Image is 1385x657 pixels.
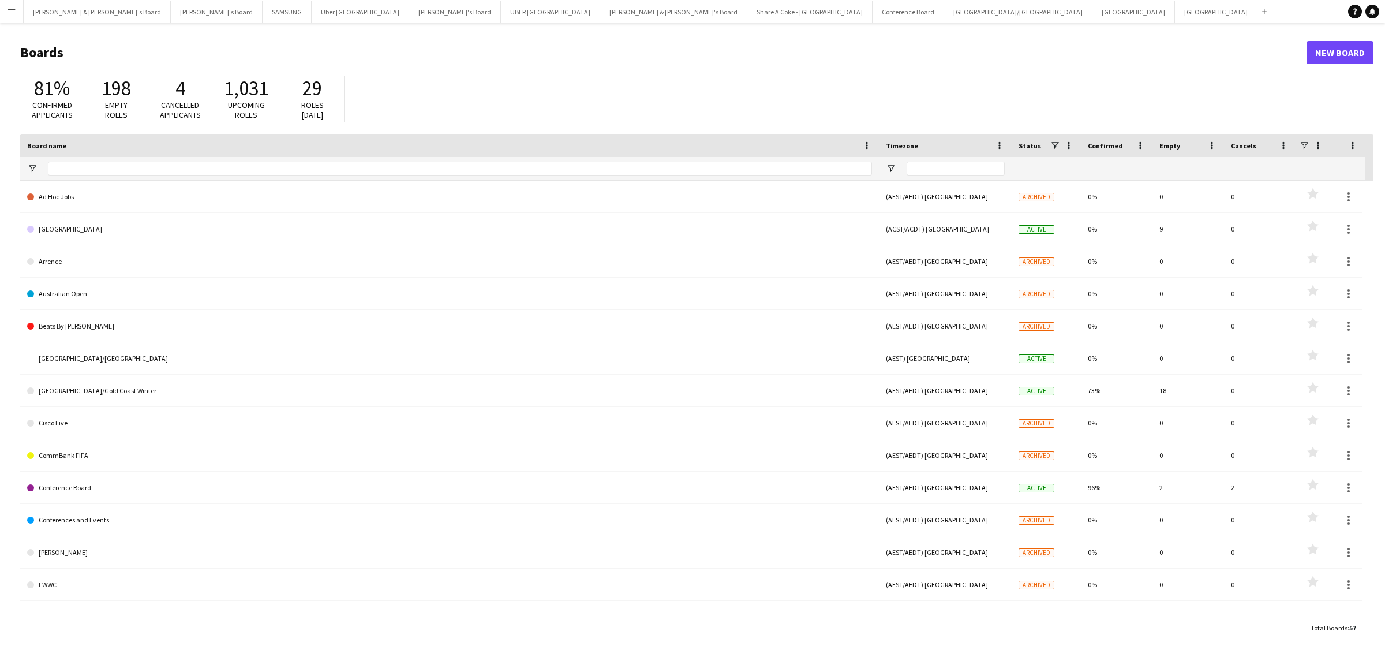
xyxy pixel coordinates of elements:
span: Confirmed [1088,141,1123,150]
div: 0% [1081,278,1152,309]
span: Empty [1159,141,1180,150]
span: Confirmed applicants [32,100,73,120]
span: Active [1019,387,1054,395]
input: Timezone Filter Input [907,162,1005,176]
div: 0 [1224,504,1296,536]
button: [PERSON_NAME] & [PERSON_NAME]'s Board [24,1,171,23]
span: 4 [175,76,185,101]
span: Archived [1019,257,1054,266]
div: (ACST/ACDT) [GEOGRAPHIC_DATA] [879,213,1012,245]
span: Active [1019,484,1054,492]
a: CommBank FIFA [27,439,872,472]
span: Archived [1019,548,1054,557]
div: 0 [1224,310,1296,342]
span: 29 [302,76,322,101]
div: 0 [1152,278,1224,309]
span: 1,031 [224,76,268,101]
input: Board name Filter Input [48,162,872,176]
button: [GEOGRAPHIC_DATA] [1175,1,1257,23]
div: (AEST/AEDT) [GEOGRAPHIC_DATA] [879,504,1012,536]
div: 18 [1152,375,1224,406]
button: [GEOGRAPHIC_DATA] [1092,1,1175,23]
div: 0% [1081,245,1152,277]
span: Archived [1019,451,1054,460]
div: (AEST/AEDT) [GEOGRAPHIC_DATA] [879,278,1012,309]
a: [PERSON_NAME] [27,536,872,569]
a: [GEOGRAPHIC_DATA]/Gold Coast Winter [27,375,872,407]
span: Archived [1019,193,1054,201]
div: 0% [1081,407,1152,439]
div: 0 [1224,569,1296,600]
div: 0% [1081,181,1152,212]
div: 0 [1152,407,1224,439]
span: Archived [1019,322,1054,331]
div: 0 [1152,504,1224,536]
a: FWWC [27,569,872,601]
div: 0% [1081,439,1152,471]
a: Ad Hoc Jobs [27,181,872,213]
div: 0% [1081,569,1152,600]
span: Empty roles [105,100,128,120]
button: Uber [GEOGRAPHIC_DATA] [312,1,409,23]
div: (AEST/AEDT) [GEOGRAPHIC_DATA] [879,472,1012,503]
div: 0 [1224,439,1296,471]
div: 0% [1081,536,1152,568]
div: (AEST/AEDT) [GEOGRAPHIC_DATA] [879,407,1012,439]
a: New Board [1307,41,1373,64]
div: 0 [1152,310,1224,342]
a: Conferences and Events [27,504,872,536]
div: 0 [1224,181,1296,212]
span: Roles [DATE] [301,100,324,120]
div: (AEST/AEDT) [GEOGRAPHIC_DATA] [879,181,1012,212]
span: Archived [1019,581,1054,589]
a: [GEOGRAPHIC_DATA] [27,213,872,245]
a: Hayanah [27,601,872,633]
a: Beats By [PERSON_NAME] [27,310,872,342]
div: 0% [1081,213,1152,245]
button: [PERSON_NAME]'s Board [171,1,263,23]
div: 0 [1224,245,1296,277]
a: Cisco Live [27,407,872,439]
div: 9 [1152,213,1224,245]
div: 2 [1152,472,1224,503]
div: (AEST/AEDT) [GEOGRAPHIC_DATA] [879,569,1012,600]
span: Active [1019,225,1054,234]
span: 198 [102,76,131,101]
span: Archived [1019,516,1054,525]
h1: Boards [20,44,1307,61]
div: 0 [1224,278,1296,309]
div: 0 [1224,213,1296,245]
a: Conference Board [27,472,872,504]
div: (AEST/AEDT) [GEOGRAPHIC_DATA] [879,601,1012,633]
div: (AEST/AEDT) [GEOGRAPHIC_DATA] [879,439,1012,471]
div: 0 [1152,181,1224,212]
span: 57 [1349,624,1356,632]
div: 0% [1081,601,1152,633]
span: Archived [1019,419,1054,428]
div: 0 [1224,375,1296,406]
span: 81% [34,76,70,101]
button: [PERSON_NAME]'s Board [409,1,501,23]
div: 0 [1152,342,1224,374]
div: 0 [1224,536,1296,568]
div: 96% [1081,472,1152,503]
div: 0% [1081,504,1152,536]
button: Open Filter Menu [886,163,896,174]
span: Board name [27,141,66,150]
div: (AEST/AEDT) [GEOGRAPHIC_DATA] [879,536,1012,568]
a: [GEOGRAPHIC_DATA]/[GEOGRAPHIC_DATA] [27,342,872,375]
div: 0 [1224,342,1296,374]
span: Active [1019,354,1054,363]
div: : [1311,617,1356,639]
div: 0 [1224,407,1296,439]
div: 0% [1081,342,1152,374]
div: 0 [1152,569,1224,600]
button: UBER [GEOGRAPHIC_DATA] [501,1,600,23]
div: 0 [1152,245,1224,277]
div: 0 [1152,536,1224,568]
div: (AEST/AEDT) [GEOGRAPHIC_DATA] [879,245,1012,277]
span: Total Boards [1311,624,1347,632]
span: Upcoming roles [228,100,265,120]
span: Cancels [1231,141,1256,150]
div: 0 [1152,439,1224,471]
